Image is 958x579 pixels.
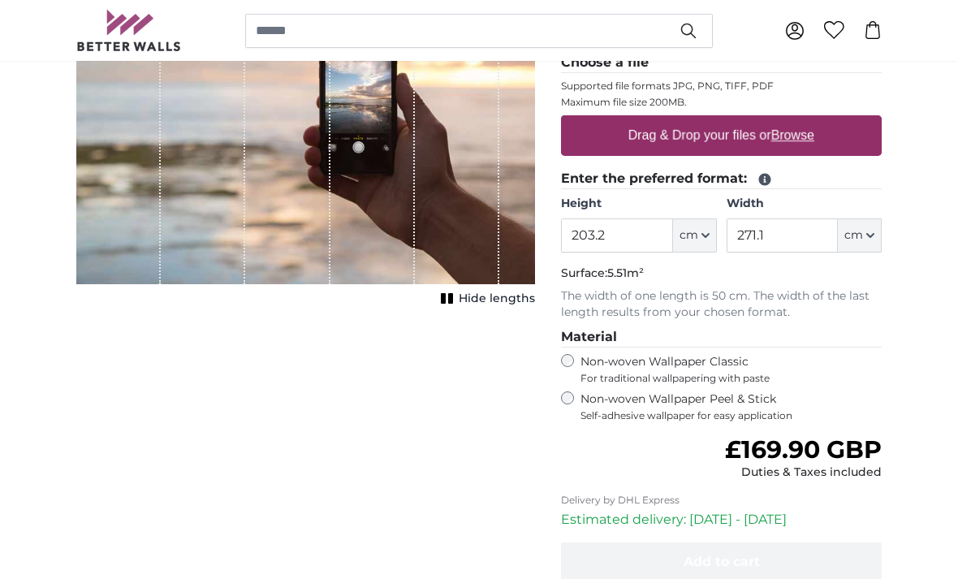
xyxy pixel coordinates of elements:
[725,465,882,482] div: Duties & Taxes included
[680,228,698,244] span: cm
[580,373,882,386] span: For traditional wallpapering with paste
[561,170,882,190] legend: Enter the preferred format:
[561,495,882,508] p: Delivery by DHL Express
[580,392,882,423] label: Non-woven Wallpaper Peel & Stick
[561,289,882,322] p: The width of one length is 50 cm. The width of the last length results from your chosen format.
[561,328,882,348] legend: Material
[561,511,882,530] p: Estimated delivery: [DATE] - [DATE]
[673,219,717,253] button: cm
[771,129,814,143] u: Browse
[684,555,760,570] span: Add to cart
[561,97,882,110] p: Maximum file size 200MB.
[561,197,716,213] label: Height
[727,197,882,213] label: Width
[436,288,535,311] button: Hide lengths
[607,266,644,281] span: 5.51m²
[622,120,821,153] label: Drag & Drop your files or
[725,435,882,465] span: £169.90 GBP
[838,219,882,253] button: cm
[580,355,882,386] label: Non-woven Wallpaper Classic
[561,80,882,93] p: Supported file formats JPG, PNG, TIFF, PDF
[580,410,882,423] span: Self-adhesive wallpaper for easy application
[561,54,882,74] legend: Choose a file
[459,292,535,308] span: Hide lengths
[844,228,863,244] span: cm
[561,266,882,283] p: Surface:
[76,10,182,51] img: Betterwalls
